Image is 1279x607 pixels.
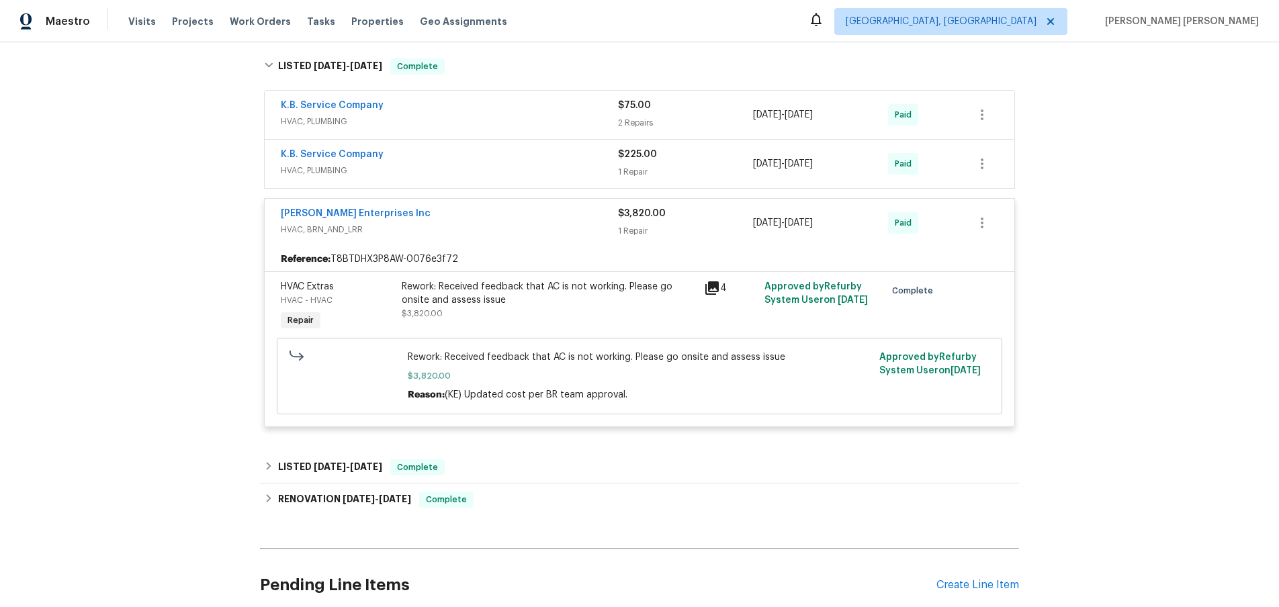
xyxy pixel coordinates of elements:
span: Complete [392,461,443,474]
span: [DATE] [785,218,813,228]
span: Geo Assignments [420,15,507,28]
span: Reason: [408,390,445,400]
span: HVAC, PLUMBING [281,164,618,177]
span: [DATE] [314,462,346,471]
span: [DATE] [753,159,781,169]
div: 1 Repair [618,224,753,238]
div: RENOVATION [DATE]-[DATE]Complete [260,483,1019,516]
span: Repair [282,314,319,327]
h6: RENOVATION [278,492,411,508]
span: [DATE] [785,159,813,169]
span: Paid [895,157,917,171]
div: Create Line Item [936,579,1019,592]
span: Tasks [307,17,335,26]
span: Projects [172,15,214,28]
span: Paid [895,108,917,122]
span: (KE) Updated cost per BR team approval. [445,390,627,400]
span: Visits [128,15,156,28]
span: Maestro [46,15,90,28]
span: Complete [421,493,472,506]
span: - [314,61,382,71]
span: HVAC - HVAC [281,296,333,304]
span: HVAC Extras [281,282,334,291]
span: Work Orders [230,15,291,28]
span: HVAC, PLUMBING [281,115,618,128]
span: [DATE] [350,61,382,71]
span: [DATE] [838,295,868,305]
span: HVAC, BRN_AND_LRR [281,223,618,236]
span: - [753,157,813,171]
span: Paid [895,216,917,230]
span: - [314,462,382,471]
h6: LISTED [278,58,382,75]
div: T8BTDHX3P8AW-0076e3f72 [265,247,1014,271]
span: - [343,494,411,504]
span: [DATE] [343,494,375,504]
span: Approved by Refurby System User on [764,282,868,305]
span: - [753,216,813,230]
span: [DATE] [951,366,981,375]
span: $3,820.00 [408,369,872,383]
span: - [753,108,813,122]
span: Approved by Refurby System User on [879,353,981,375]
span: Properties [351,15,404,28]
a: [PERSON_NAME] Enterprises Inc [281,209,431,218]
span: [DATE] [753,218,781,228]
b: Reference: [281,252,330,266]
span: [PERSON_NAME] [PERSON_NAME] [1100,15,1259,28]
span: Complete [892,284,938,297]
span: $225.00 [618,150,657,159]
div: Rework: Received feedback that AC is not working. Please go onsite and assess issue [402,280,696,307]
div: 1 Repair [618,165,753,179]
div: LISTED [DATE]-[DATE]Complete [260,451,1019,483]
span: [DATE] [753,110,781,120]
a: K.B. Service Company [281,150,384,159]
span: [GEOGRAPHIC_DATA], [GEOGRAPHIC_DATA] [846,15,1037,28]
div: 4 [704,280,756,296]
span: Rework: Received feedback that AC is not working. Please go onsite and assess issue [408,351,872,364]
a: K.B. Service Company [281,101,384,110]
span: $3,820.00 [618,209,666,218]
span: [DATE] [350,462,382,471]
span: [DATE] [379,494,411,504]
span: [DATE] [314,61,346,71]
div: LISTED [DATE]-[DATE]Complete [260,45,1019,88]
span: $75.00 [618,101,651,110]
div: 2 Repairs [618,116,753,130]
h6: LISTED [278,459,382,475]
span: Complete [392,60,443,73]
span: $3,820.00 [402,310,443,318]
span: [DATE] [785,110,813,120]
